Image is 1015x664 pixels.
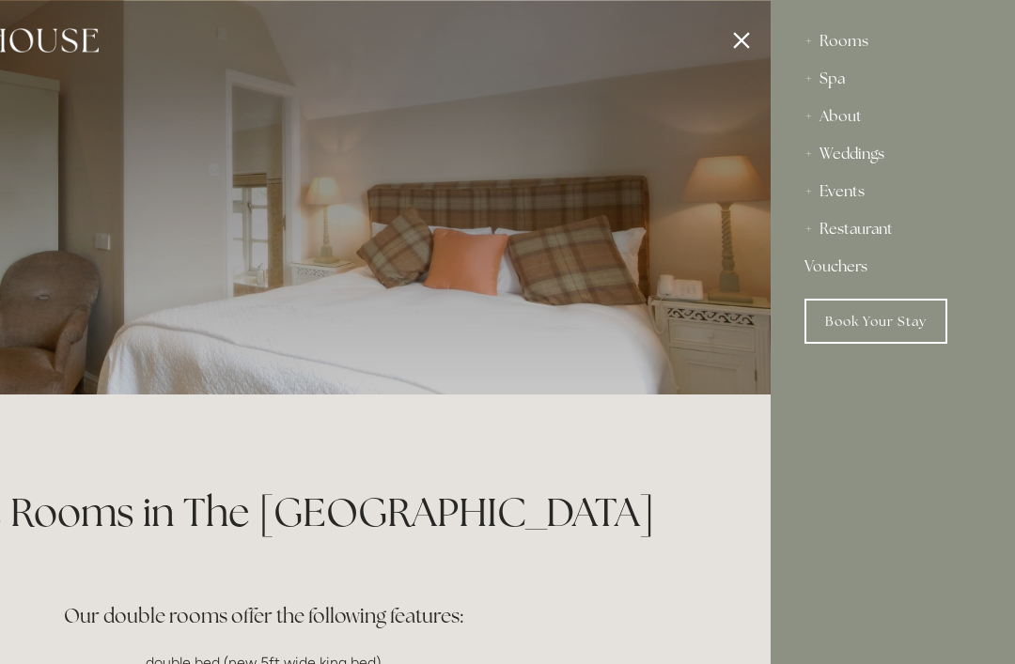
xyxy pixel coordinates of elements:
div: About [804,98,981,135]
div: Restaurant [804,210,981,248]
a: Book Your Stay [804,299,947,344]
a: Vouchers [804,248,981,286]
div: Rooms [804,23,981,60]
div: Spa [804,60,981,98]
div: Events [804,173,981,210]
div: Weddings [804,135,981,173]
